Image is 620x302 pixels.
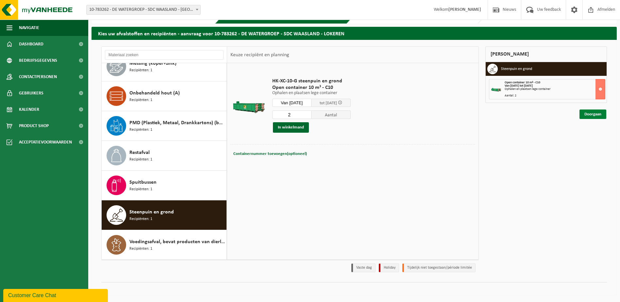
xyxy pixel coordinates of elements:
div: Ophalen en plaatsen lege container [505,88,605,91]
span: Navigatie [19,20,39,36]
span: Messing (koper+zink) [129,59,176,67]
li: Tijdelijk niet toegestaan/période limitée [402,263,476,272]
span: tot [DATE] [320,101,337,105]
h3: Steenpuin en grond [501,64,532,74]
button: PMD (Plastiek, Metaal, Drankkartons) (bedrijven) Recipiënten: 1 [102,111,227,141]
strong: Van [DATE] tot [DATE] [505,84,533,88]
span: Recipiënten: 1 [129,246,152,252]
button: Restafval Recipiënten: 1 [102,141,227,171]
span: Restafval [129,149,150,157]
span: Kalender [19,101,39,118]
button: Messing (koper+zink) Recipiënten: 1 [102,52,227,81]
button: In winkelmand [273,122,309,133]
button: Spuitbussen Recipiënten: 1 [102,171,227,200]
span: 10-783262 - DE WATERGROEP - SDC WAASLAND - LOKEREN [86,5,201,15]
span: Acceptatievoorwaarden [19,134,72,150]
span: Recipiënten: 1 [129,127,152,133]
button: Steenpuin en grond Recipiënten: 1 [102,200,227,230]
span: Onbehandeld hout (A) [129,89,180,97]
p: Ophalen en plaatsen lege container [272,91,351,95]
iframe: chat widget [3,288,109,302]
button: Containernummer toevoegen(optioneel) [233,149,308,159]
span: PMD (Plastiek, Metaal, Drankkartons) (bedrijven) [129,119,225,127]
button: Voedingsafval, bevat producten van dierlijke oorsprong, onverpakt, categorie 3 Recipiënten: 1 [102,230,227,260]
li: Holiday [379,263,399,272]
div: Aantal: 2 [505,94,605,97]
h2: Kies uw afvalstoffen en recipiënten - aanvraag voor 10-783262 - DE WATERGROEP - SDC WAASLAND - LO... [92,27,617,40]
span: HK-XC-10-G steenpuin en grond [272,78,351,84]
span: Recipiënten: 1 [129,186,152,193]
div: [PERSON_NAME] [485,46,607,62]
span: Bedrijfsgegevens [19,52,57,69]
div: Keuze recipiënt en planning [227,47,293,63]
li: Vaste dag [351,263,376,272]
span: Spuitbussen [129,178,157,186]
span: Steenpuin en grond [129,208,174,216]
span: Recipiënten: 1 [129,97,152,103]
span: Aantal [311,110,351,119]
span: Gebruikers [19,85,43,101]
span: Recipiënten: 1 [129,67,152,74]
strong: [PERSON_NAME] [448,7,481,12]
input: Materiaal zoeken [105,50,224,60]
span: Product Shop [19,118,49,134]
span: Open container 10 m³ - C10 [272,84,351,91]
input: Selecteer datum [272,99,311,107]
span: Recipiënten: 1 [129,216,152,222]
span: Open container 10 m³ - C10 [505,81,540,84]
button: Onbehandeld hout (A) Recipiënten: 1 [102,81,227,111]
span: Containernummer toevoegen(optioneel) [233,152,307,156]
span: Dashboard [19,36,43,52]
span: 10-783262 - DE WATERGROEP - SDC WAASLAND - LOKEREN [87,5,200,14]
span: Contactpersonen [19,69,57,85]
span: Voedingsafval, bevat producten van dierlijke oorsprong, onverpakt, categorie 3 [129,238,225,246]
span: Recipiënten: 1 [129,157,152,163]
a: Doorgaan [579,109,606,119]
